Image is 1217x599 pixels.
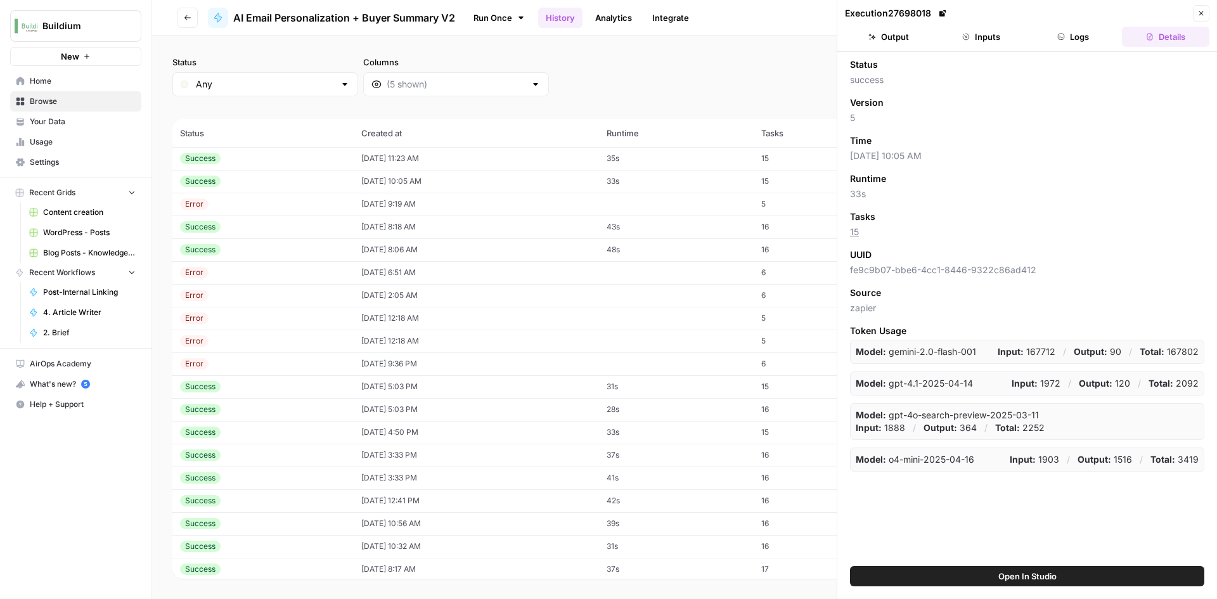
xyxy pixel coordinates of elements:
td: [DATE] 2:05 AM [354,284,599,307]
img: Buildium Logo [15,15,37,37]
span: Time [850,134,872,147]
a: AI Email Personalization + Buyer Summary V2 [208,8,455,28]
td: 6 [754,261,875,284]
input: Any [196,78,335,91]
strong: Model: [856,378,886,389]
td: [DATE] 3:33 PM [354,444,599,467]
td: [DATE] 3:33 PM [354,467,599,489]
td: [DATE] 4:50 PM [354,421,599,444]
span: AirOps Academy [30,358,136,370]
td: [DATE] 9:19 AM [354,193,599,216]
strong: Model: [856,346,886,357]
strong: Total: [1149,378,1173,389]
td: 37s [599,558,754,581]
div: What's new? [11,375,141,394]
td: [DATE] 8:06 AM [354,238,599,261]
a: Browse [10,91,141,112]
strong: Output: [1078,454,1111,465]
div: Success [180,449,221,461]
span: WordPress - Posts [43,227,136,238]
a: Run Once [465,7,533,29]
a: Post-Internal Linking [23,282,141,302]
td: 5 [754,330,875,352]
td: [DATE] 11:23 AM [354,147,599,170]
p: 364 [924,422,977,434]
div: Error [180,335,209,347]
td: 48s [599,238,754,261]
td: [DATE] 10:05 AM [354,170,599,193]
td: 33s [599,421,754,444]
button: Recent Workflows [10,263,141,282]
td: 16 [754,238,875,261]
div: Success [180,518,221,529]
td: 33s [599,170,754,193]
p: 1903 [1010,453,1059,466]
span: (85 records) [172,96,1197,119]
p: / [1063,345,1066,358]
p: / [1067,453,1070,466]
button: Inputs [937,27,1025,47]
p: 2252 [995,422,1045,434]
td: 16 [754,467,875,489]
div: Success [180,427,221,438]
td: 15 [754,170,875,193]
div: Success [180,495,221,506]
div: Success [180,381,221,392]
th: Tasks [754,119,875,147]
td: 5 [754,307,875,330]
p: 1516 [1078,453,1132,466]
td: 31s [599,375,754,398]
strong: Output: [1079,378,1112,389]
p: gemini-2.0-flash-001 [856,345,976,358]
label: Status [172,56,358,68]
div: Error [180,358,209,370]
td: 16 [754,398,875,421]
p: / [1129,345,1132,358]
strong: Total: [995,422,1020,433]
span: Tasks [850,210,875,223]
a: 4. Article Writer [23,302,141,323]
div: Success [180,244,221,255]
a: 2. Brief [23,323,141,343]
div: Success [180,541,221,552]
span: fe9c9b07-bbe6-4cc1-8446-9322c86ad412 [850,264,1204,276]
p: / [984,422,988,434]
button: New [10,47,141,66]
td: 39s [599,512,754,535]
td: 28s [599,398,754,421]
button: What's new? 5 [10,374,141,394]
div: Success [180,404,221,415]
td: 35s [599,147,754,170]
span: Home [30,75,136,87]
a: 5 [81,380,90,389]
td: [DATE] 9:36 PM [354,352,599,375]
td: 41s [599,467,754,489]
p: 167802 [1140,345,1199,358]
div: Error [180,312,209,324]
div: Success [180,153,221,164]
span: New [61,50,79,63]
td: 43s [599,216,754,238]
td: [DATE] 6:51 AM [354,261,599,284]
td: [DATE] 8:18 AM [354,216,599,238]
strong: Input: [1010,454,1036,465]
td: 6 [754,284,875,307]
a: WordPress - Posts [23,222,141,243]
span: Settings [30,157,136,168]
th: Status [172,119,354,147]
a: Settings [10,152,141,172]
span: Post-Internal Linking [43,287,136,298]
span: Browse [30,96,136,107]
button: Help + Support [10,394,141,415]
button: Output [845,27,932,47]
td: [DATE] 12:18 AM [354,330,599,352]
a: Blog Posts - Knowledge Base.csv [23,243,141,263]
text: 5 [84,381,87,387]
div: Success [180,472,221,484]
span: Content creation [43,207,136,218]
span: Help + Support [30,399,136,410]
p: / [913,422,916,434]
span: Runtime [850,172,886,185]
span: Version [850,96,884,109]
td: 37s [599,444,754,467]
